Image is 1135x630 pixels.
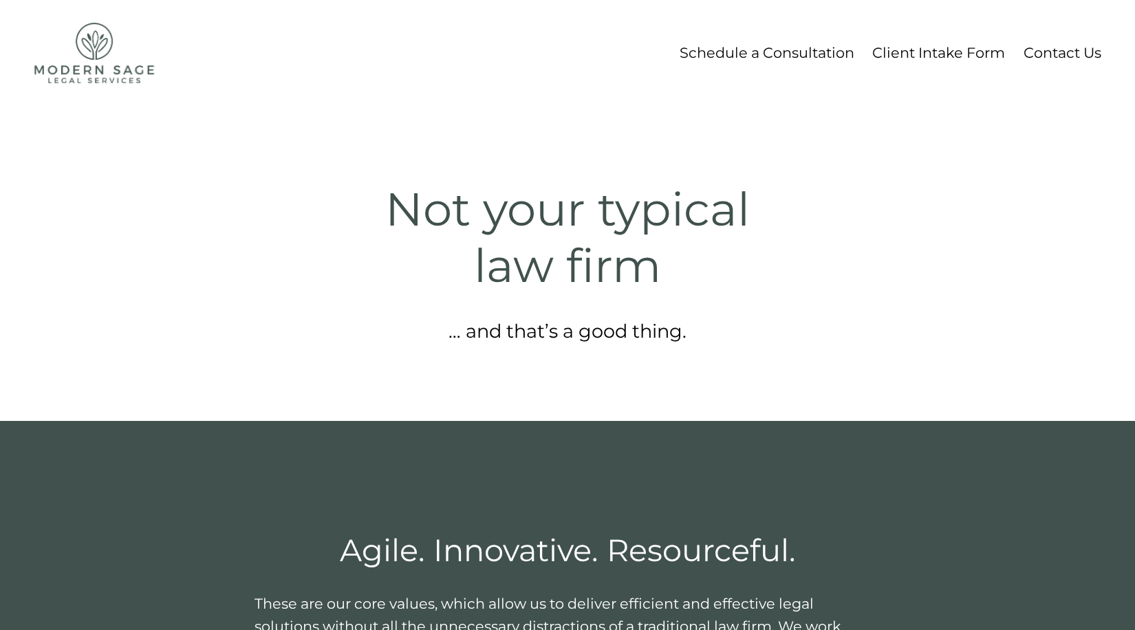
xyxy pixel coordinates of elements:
[86,316,1049,347] p: … and that’s a good thing.
[680,40,854,65] a: Schedule a Consultation
[34,23,155,83] img: Modern Sage Legal Services
[255,530,880,570] h2: Agile. Innovative. Resourceful.
[86,181,1049,294] h1: Not your typical law firm
[872,40,1005,65] a: Client Intake Form
[1024,40,1101,65] a: Contact Us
